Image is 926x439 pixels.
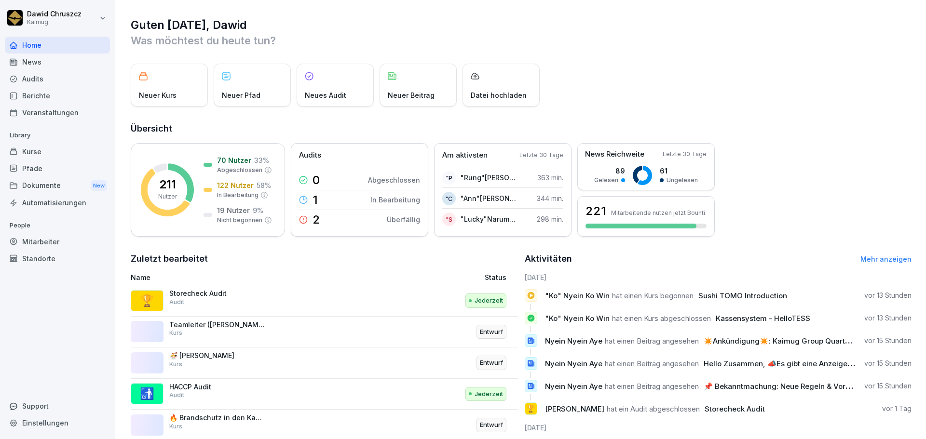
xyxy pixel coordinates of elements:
[257,180,271,190] p: 58 %
[5,143,110,160] a: Kurse
[442,192,456,205] div: "C
[864,336,912,346] p: vor 15 Stunden
[5,70,110,87] a: Audits
[5,104,110,121] div: Veranstaltungen
[585,149,644,160] p: News Reichweite
[131,17,912,33] h1: Guten [DATE], Dawid
[605,336,699,346] span: hat einen Beitrag angesehen
[169,351,266,360] p: 🍜 [PERSON_NAME]
[169,360,182,369] p: Kurs
[253,205,263,215] p: 9 %
[5,414,110,431] a: Einstellungen
[222,90,260,100] p: Neuer Pfad
[131,33,912,48] p: Was möchtest du heute tun?
[5,160,110,177] a: Pfade
[159,179,176,190] p: 211
[5,87,110,104] a: Berichte
[5,53,110,70] div: News
[5,37,110,53] a: Home
[5,218,110,233] p: People
[461,173,516,183] p: "Rung"[PERSON_NAME]
[525,272,912,282] h6: [DATE]
[594,176,618,185] p: Gelesen
[480,327,503,337] p: Entwurf
[313,174,320,186] p: 0
[545,291,610,300] span: "Ko" Nyein Ko Win
[525,423,912,433] h6: [DATE]
[586,203,606,219] h3: 221
[519,151,563,160] p: Letzte 30 Tage
[217,155,251,165] p: 70 Nutzer
[471,90,527,100] p: Datei hochladen
[5,194,110,211] a: Automatisierungen
[537,173,563,183] p: 363 min.
[485,272,506,282] p: Status
[864,381,912,391] p: vor 15 Stunden
[5,177,110,195] div: Dokumente
[442,150,488,161] p: Am aktivsten
[217,216,262,225] p: Nicht begonnen
[5,398,110,414] div: Support
[607,404,700,413] span: hat ein Audit abgeschlossen
[475,389,503,399] p: Jederzeit
[5,250,110,267] a: Standorte
[475,296,503,306] p: Jederzeit
[667,176,698,185] p: Ungelesen
[698,291,787,300] span: Sushi TOMO Introduction
[660,166,698,176] p: 61
[545,359,602,368] span: Nyein Nyein Aye
[612,314,711,323] span: hat einen Kurs abgeschlossen
[217,166,262,174] p: Abgeschlossen
[217,191,259,200] p: In Bearbeitung
[131,347,518,379] a: 🍜 [PERSON_NAME]KursEntwurf
[91,180,107,191] div: New
[605,382,699,391] span: hat einen Beitrag angesehen
[370,195,420,205] p: In Bearbeitung
[605,359,699,368] span: hat einen Beitrag angesehen
[461,214,516,224] p: "Lucky"Narumon Sugdee
[864,291,912,300] p: vor 13 Stunden
[882,404,912,413] p: vor 1 Tag
[169,413,266,422] p: 🔥 Brandschutz in den Kantinen
[169,298,184,306] p: Audit
[864,359,912,368] p: vor 15 Stunden
[217,205,250,215] p: 19 Nutzer
[5,177,110,195] a: DokumenteNew
[169,329,182,337] p: Kurs
[480,420,503,430] p: Entwurf
[139,90,177,100] p: Neuer Kurs
[131,379,518,410] a: 🚮HACCP AuditAuditJederzeit
[545,404,604,413] span: [PERSON_NAME]
[705,404,765,413] span: Storecheck Audit
[368,175,420,185] p: Abgeschlossen
[611,209,705,216] p: Mitarbeitende nutzen jetzt Bounti
[131,252,518,266] h2: Zuletzt bearbeitet
[388,90,435,100] p: Neuer Beitrag
[387,214,420,225] p: Überfällig
[131,272,373,282] p: Name
[5,233,110,250] a: Mitarbeiter
[461,193,516,203] p: "Ann"[PERSON_NAME]
[158,192,177,201] p: Nutzer
[313,194,318,206] p: 1
[716,314,810,323] span: Kassensystem - HelloTESS
[169,391,184,399] p: Audit
[313,214,320,226] p: 2
[254,155,269,165] p: 33 %
[27,10,82,18] p: Dawid Chruszcz
[864,313,912,323] p: vor 13 Stunden
[140,292,154,309] p: 🏆
[594,166,625,176] p: 89
[305,90,346,100] p: Neues Audit
[299,150,321,161] p: Audits
[27,19,82,26] p: Kaimug
[537,214,563,224] p: 298 min.
[545,314,610,323] span: "Ko" Nyein Ko Win
[140,385,154,402] p: 🚮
